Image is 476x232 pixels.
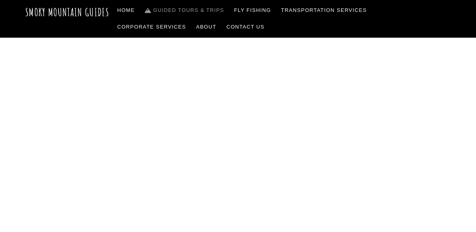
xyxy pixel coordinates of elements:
[25,6,109,19] a: Smoky Mountain Guides
[139,156,337,188] span: Guided Trips & Tours
[223,19,268,35] a: Contact Us
[142,2,227,19] a: Guided Tours & Trips
[278,2,370,19] a: Transportation Services
[114,2,138,19] a: Home
[193,19,219,35] a: About
[114,19,189,35] a: Corporate Services
[231,2,274,19] a: Fly Fishing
